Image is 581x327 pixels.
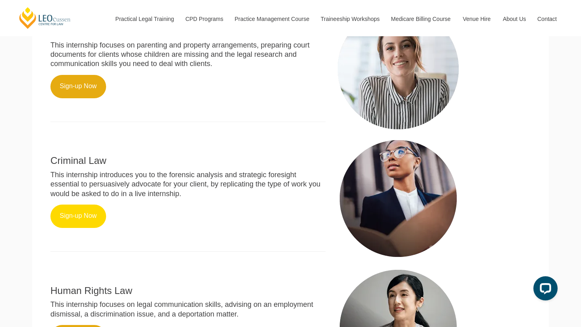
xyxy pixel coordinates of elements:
h2: Human Rights Law [50,286,326,296]
iframe: LiveChat chat widget [527,273,561,307]
a: Sign-up Now [50,75,106,98]
a: About Us [497,2,531,36]
p: This internship focuses on parenting and property arrangements, preparing court documents for cli... [50,41,326,69]
a: Practice Management Course [229,2,315,36]
a: Sign-up Now [50,205,106,228]
a: CPD Programs [179,2,228,36]
a: Practical Legal Training [109,2,180,36]
a: Medicare Billing Course [385,2,457,36]
a: Contact [531,2,563,36]
a: Venue Hire [457,2,497,36]
p: This internship focuses on legal communication skills, advising on an employment dismissal, a dis... [50,300,326,319]
h2: Criminal Law [50,155,326,166]
a: Traineeship Workshops [315,2,385,36]
p: This internship introduces you to the forensic analysis and strategic foresight essential to pers... [50,170,326,199]
a: [PERSON_NAME] Centre for Law [18,6,72,29]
